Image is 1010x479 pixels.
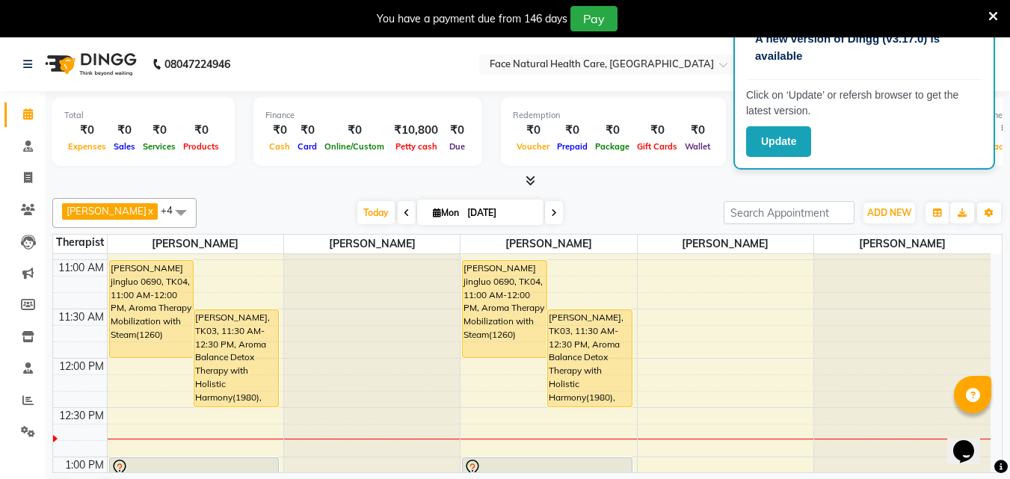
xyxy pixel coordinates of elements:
[444,122,470,139] div: ₹0
[867,207,911,218] span: ADD NEW
[463,261,546,357] div: [PERSON_NAME] jingluo 0690, TK04, 11:00 AM-12:00 PM, Aroma Therapy Mobilization with Steam(1260)
[446,141,469,152] span: Due
[513,109,714,122] div: Redemption
[429,207,463,218] span: Mon
[139,141,179,152] span: Services
[755,31,973,64] p: A new version of Dingg (v3.17.0) is available
[62,457,107,473] div: 1:00 PM
[388,122,444,139] div: ₹10,800
[814,235,991,253] span: [PERSON_NAME]
[67,205,147,217] span: [PERSON_NAME]
[633,122,681,139] div: ₹0
[513,141,553,152] span: Voucher
[110,122,139,139] div: ₹0
[179,122,223,139] div: ₹0
[724,201,855,224] input: Search Appointment
[548,310,632,407] div: [PERSON_NAME], TK03, 11:30 AM-12:30 PM, Aroma Balance Detox Therapy with Holistic Harmony(1980), ...
[55,309,107,325] div: 11:30 AM
[321,141,388,152] span: Online/Custom
[284,235,460,253] span: [PERSON_NAME]
[53,235,107,250] div: Therapist
[461,235,636,253] span: [PERSON_NAME]
[947,419,995,464] iframe: chat widget
[392,141,441,152] span: Petty cash
[108,235,283,253] span: [PERSON_NAME]
[265,109,470,122] div: Finance
[681,122,714,139] div: ₹0
[321,122,388,139] div: ₹0
[570,6,618,31] button: Pay
[38,43,141,85] img: logo
[161,204,184,216] span: +4
[553,122,591,139] div: ₹0
[681,141,714,152] span: Wallet
[357,201,395,224] span: Today
[294,122,321,139] div: ₹0
[64,141,110,152] span: Expenses
[591,122,633,139] div: ₹0
[139,122,179,139] div: ₹0
[746,126,811,157] button: Update
[746,87,982,119] p: Click on ‘Update’ or refersh browser to get the latest version.
[164,43,230,85] b: 08047224946
[463,202,538,224] input: 2025-09-01
[633,141,681,152] span: Gift Cards
[179,141,223,152] span: Products
[638,235,813,253] span: [PERSON_NAME]
[513,122,553,139] div: ₹0
[64,109,223,122] div: Total
[377,11,567,27] div: You have a payment due from 146 days
[64,122,110,139] div: ₹0
[110,261,194,357] div: [PERSON_NAME] jingluo 0690, TK04, 11:00 AM-12:00 PM, Aroma Therapy Mobilization with Steam(1260)
[265,122,294,139] div: ₹0
[863,203,915,223] button: ADD NEW
[265,141,294,152] span: Cash
[294,141,321,152] span: Card
[56,359,107,374] div: 12:00 PM
[591,141,633,152] span: Package
[110,141,139,152] span: Sales
[553,141,591,152] span: Prepaid
[56,408,107,424] div: 12:30 PM
[194,310,278,407] div: [PERSON_NAME], TK03, 11:30 AM-12:30 PM, Aroma Balance Detox Therapy with Holistic Harmony(1980), ...
[147,205,153,217] a: x
[55,260,107,276] div: 11:00 AM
